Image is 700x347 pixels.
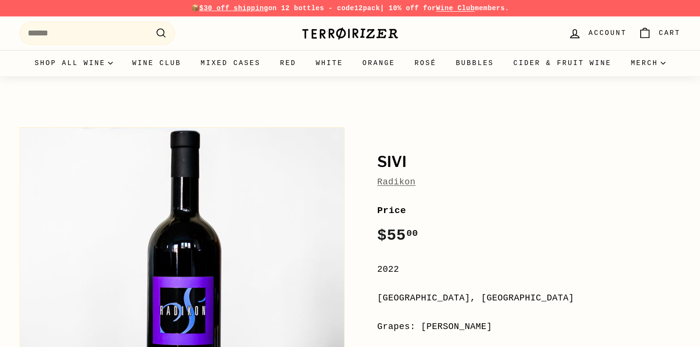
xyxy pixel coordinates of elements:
div: [GEOGRAPHIC_DATA], [GEOGRAPHIC_DATA] [377,291,681,305]
span: Account [589,28,627,38]
div: Grapes: [PERSON_NAME] [377,320,681,334]
sup: 00 [406,228,418,239]
a: Bubbles [446,50,504,76]
div: 2022 [377,263,681,277]
a: Wine Club [436,4,475,12]
a: Rosé [405,50,446,76]
summary: Merch [621,50,675,76]
a: Cider & Fruit Wine [504,50,621,76]
a: Account [562,19,632,48]
label: Price [377,203,681,218]
summary: Shop all wine [25,50,122,76]
a: Red [270,50,306,76]
a: Mixed Cases [191,50,270,76]
a: Radikon [377,177,416,187]
a: White [306,50,353,76]
p: 📦 on 12 bottles - code | 10% off for members. [19,3,681,14]
strong: 12pack [354,4,380,12]
span: $55 [377,227,418,245]
a: Cart [632,19,686,48]
a: Wine Club [122,50,191,76]
h1: Sivi [377,154,681,170]
a: Orange [353,50,405,76]
span: Cart [659,28,681,38]
span: $30 off shipping [199,4,268,12]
